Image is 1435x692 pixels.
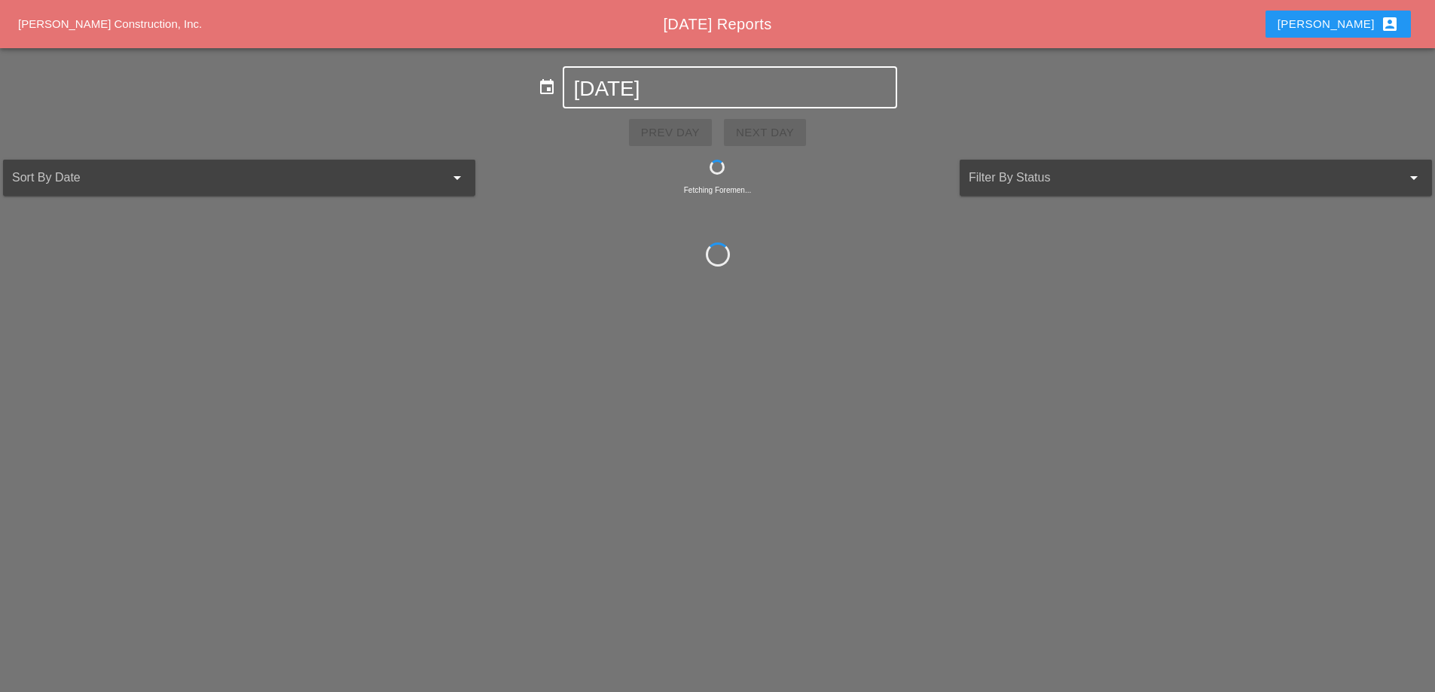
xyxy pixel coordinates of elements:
[1381,15,1399,33] i: account_box
[573,77,886,101] input: Select Date
[448,169,466,187] i: arrow_drop_down
[1278,15,1399,33] div: [PERSON_NAME]
[538,78,556,96] i: event
[663,16,771,32] span: [DATE] Reports
[481,184,954,196] div: Fetching Foremen...
[18,17,202,30] a: [PERSON_NAME] Construction, Inc.
[1266,11,1411,38] button: [PERSON_NAME]
[1405,169,1423,187] i: arrow_drop_down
